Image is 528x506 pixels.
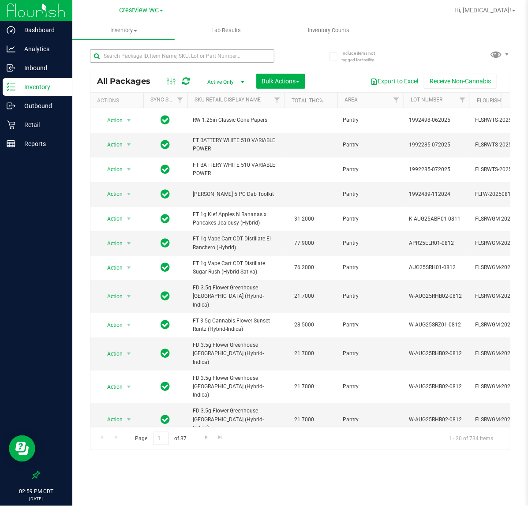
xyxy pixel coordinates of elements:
span: Pantry [343,215,398,223]
span: Pantry [343,141,398,149]
span: Action [99,262,123,274]
inline-svg: Dashboard [7,26,15,34]
p: [DATE] [4,495,68,502]
span: Action [99,290,123,303]
span: 21.7000 [290,380,318,393]
p: 02:59 PM CDT [4,487,68,495]
span: In Sync [161,290,170,302]
span: 31.2000 [290,213,318,225]
span: Page of 37 [127,432,194,446]
span: In Sync [161,380,170,393]
span: 21.7000 [290,290,318,303]
span: Action [99,381,123,393]
span: select [124,319,135,331]
span: In Sync [161,261,170,274]
span: 21.7000 [290,413,318,426]
span: Action [99,163,123,176]
a: Inventory [72,21,175,40]
span: All Packages [97,76,159,86]
div: Actions [97,97,140,104]
span: AUG25SRH01-0812 [409,263,464,272]
span: select [124,413,135,426]
span: W-AUG25SRZ01-0812 [409,321,464,329]
span: 1992498-062025 [409,116,464,124]
span: Hi, [MEDICAL_DATA]! [454,7,511,14]
span: Action [99,413,123,426]
inline-svg: Outbound [7,101,15,110]
span: Action [99,213,123,225]
span: select [124,188,135,200]
a: Go to the next page [200,432,213,444]
span: Pantry [343,382,398,391]
span: select [124,114,135,127]
span: select [124,213,135,225]
span: FD 3.5g Flower Greenhouse [GEOGRAPHIC_DATA] (Hybrid-Indica) [193,374,279,400]
span: Pantry [343,349,398,358]
p: Inventory [15,82,68,92]
span: FT BATTERY WHITE 510 VARIABLE POWER [193,136,279,153]
span: Pantry [343,416,398,424]
a: SKU Retail Display Name [195,97,261,103]
span: Action [99,348,123,360]
span: select [124,163,135,176]
span: FT 3.5g Cannabis Flower Sunset Runtz (Hybrid-Indica) [193,317,279,334]
span: In Sync [161,114,170,126]
span: select [124,139,135,151]
label: Pin the sidebar to full width on large screens [32,471,41,480]
span: In Sync [161,319,170,331]
a: Filter [270,93,285,108]
span: Pantry [343,190,398,199]
span: select [124,237,135,250]
a: Lot Number [411,97,442,103]
inline-svg: Retail [7,120,15,129]
span: Include items not tagged for facility [341,50,386,63]
span: FT 1g Vape Cart CDT Distillate Sugar Rush (Hybrid-Sativa) [193,259,279,276]
span: select [124,348,135,360]
span: In Sync [161,413,170,426]
iframe: Resource center [9,435,35,462]
a: Filter [455,93,470,108]
span: Action [99,114,123,127]
inline-svg: Analytics [7,45,15,53]
span: Bulk Actions [262,78,300,85]
p: Outbound [15,101,68,111]
span: 21.7000 [290,347,318,360]
span: FD 3.5g Flower Greenhouse [GEOGRAPHIC_DATA] (Hybrid-Indica) [193,284,279,309]
span: Pantry [343,292,398,300]
span: FT 1g Vape Cart CDT Distillate El Ranchero (Hybrid) [193,235,279,251]
span: 1992489-112024 [409,190,464,199]
span: W-AUG25RHB02-0812 [409,416,464,424]
span: W-AUG25RHB02-0812 [409,349,464,358]
span: Pantry [343,116,398,124]
span: K-AUG25ABP01-0811 [409,215,464,223]
span: Pantry [343,321,398,329]
a: Go to the last page [214,432,227,444]
p: Reports [15,139,68,149]
span: 77.9000 [290,237,318,250]
span: In Sync [161,139,170,151]
span: select [124,381,135,393]
a: Total THC% [292,97,323,104]
span: FD 3.5g Flower Greenhouse [GEOGRAPHIC_DATA] (Hybrid-Indica) [193,407,279,432]
input: 1 [153,432,169,446]
span: Crestview WC [119,7,159,14]
a: Lab Results [175,21,277,40]
span: Inventory Counts [296,26,361,34]
p: Analytics [15,44,68,54]
span: Inventory [72,26,175,34]
span: Action [99,139,123,151]
span: 1 - 20 of 734 items [442,432,500,445]
span: select [124,290,135,303]
span: Pantry [343,239,398,247]
span: 1992285-072025 [409,141,464,149]
p: Dashboard [15,25,68,35]
inline-svg: Inbound [7,64,15,72]
span: In Sync [161,347,170,360]
span: In Sync [161,188,170,200]
span: RW 1.25in Classic Cone Papers [193,116,279,124]
span: Action [99,237,123,250]
a: Sync Status [150,97,184,103]
span: 76.2000 [290,261,318,274]
inline-svg: Inventory [7,82,15,91]
p: Inbound [15,63,68,73]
